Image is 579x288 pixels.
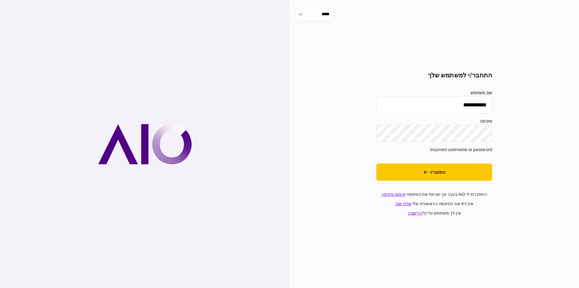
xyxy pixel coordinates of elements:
input: שם משתמש [376,96,492,113]
div: איבדתי את הסיסמה הראשונית שלי [376,201,492,207]
div: אין לך משתמש עדיין ? [376,210,492,216]
input: הראה אפשרויות בחירת שפה [296,8,333,21]
a: שלח שוב [395,201,411,206]
label: סיסמה [376,118,492,125]
a: הירשם/י [408,211,422,215]
label: שם משתמש [376,90,492,96]
img: AIO company logo [98,124,192,164]
button: התחבר/י [376,163,492,181]
div: התחברתי ל-AIO בעבר אך שכחתי את הסיסמה [376,191,492,198]
a: איפוס סיסמה [381,192,405,197]
div: Incorrect username or password. [376,147,492,153]
h2: התחבר/י למשתמש שלך [376,72,492,79]
input: סיסמה [376,125,492,142]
